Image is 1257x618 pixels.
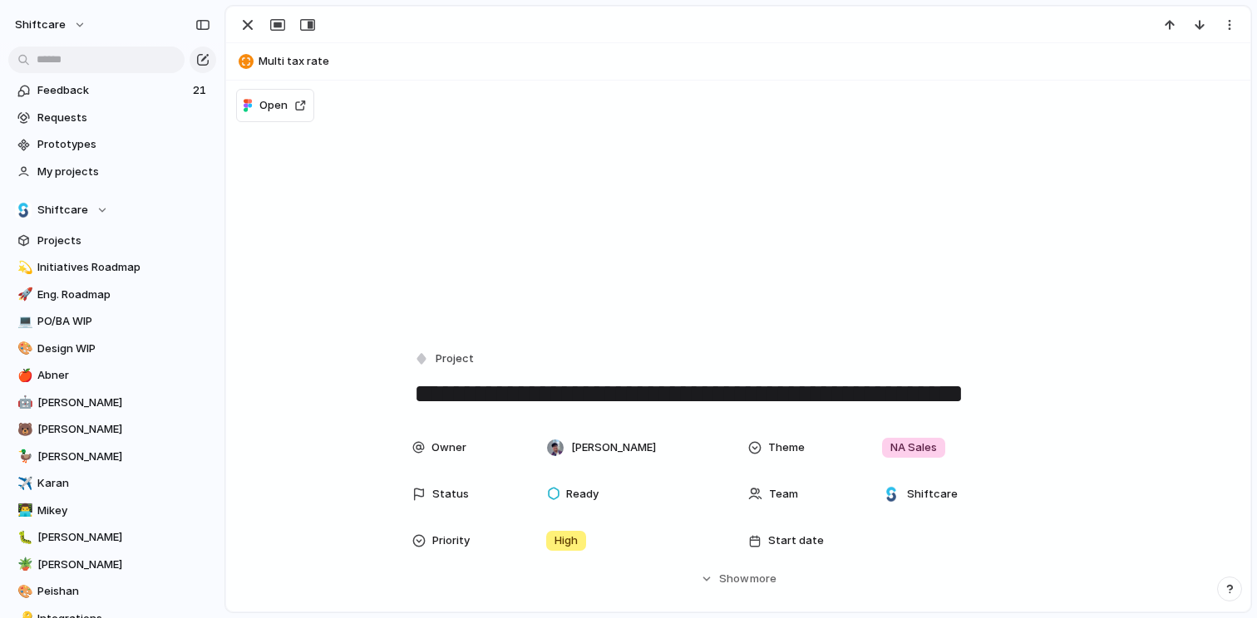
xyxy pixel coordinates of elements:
[37,202,88,218] span: Shiftcare
[8,132,216,157] a: Prototypes
[17,285,29,304] div: 🚀
[8,228,216,253] a: Projects
[8,471,216,496] a: ✈️Karan
[17,555,29,574] div: 🪴
[17,528,29,547] div: 🐛
[431,439,466,456] span: Owner
[571,439,656,456] span: [PERSON_NAME]
[412,564,1064,594] button: Showmore
[37,421,210,438] span: [PERSON_NAME]
[907,486,958,503] span: Shiftcare
[8,159,216,184] a: My projects
[17,312,29,331] div: 💻
[15,259,32,276] button: 💫
[37,341,210,357] span: Design WIP
[15,341,32,357] button: 🎨
[15,529,32,546] button: 🐛
[15,421,32,438] button: 🐻
[8,282,216,307] a: 🚀Eng. Roadmap
[750,571,776,587] span: more
[37,583,210,600] span: Peishan
[432,532,470,549] span: Priority
[436,351,474,367] span: Project
[8,417,216,442] a: 🐻[PERSON_NAME]
[17,501,29,520] div: 👨‍💻
[17,447,29,466] div: 🦆
[37,287,210,303] span: Eng. Roadmap
[259,97,288,114] span: Open
[15,313,32,330] button: 💻
[37,475,210,492] span: Karan
[8,390,216,415] a: 🤖[PERSON_NAME]
[193,82,209,99] span: 21
[37,557,210,573] span: [PERSON_NAME]
[17,393,29,412] div: 🤖
[769,486,798,503] span: Team
[555,532,578,549] span: High
[8,525,216,550] a: 🐛[PERSON_NAME]
[15,583,32,600] button: 🎨
[37,110,210,126] span: Requests
[37,136,210,153] span: Prototypes
[8,552,216,577] a: 🪴[PERSON_NAME]
[8,444,216,469] a: 🦆[PERSON_NAME]
[37,164,210,180] span: My projects
[17,420,29,439] div: 🐻
[8,309,216,334] a: 💻PO/BA WIP
[37,529,210,546] span: [PERSON_NAME]
[17,339,29,358] div: 🎨
[37,367,210,384] span: Abner
[15,503,32,519] button: 👨‍💻
[15,475,32,492] button: ✈️
[768,439,805,456] span: Theme
[8,336,216,361] a: 🎨Design WIP
[15,557,32,573] button: 🪴
[37,395,210,411] span: [PERSON_NAME]
[236,89,314,122] button: Open
[37,259,210,276] span: Initiatives Roadmap
[8,105,216,130] a: Requests
[15,395,32,411] button: 🤖
[37,82,188,99] span: Feedback
[37,233,210,249] span: Projects
[15,287,32,303] button: 🚀
[566,486,599,503] span: Ready
[8,255,216,280] a: 💫Initiatives Roadmap
[8,78,216,103] a: Feedback21
[17,258,29,277] div: 💫
[890,439,937,456] span: NA Sales
[8,198,216,223] button: Shiftcare
[768,532,824,549] span: Start date
[432,486,469,503] span: Status
[259,53,1243,70] span: Multi tax rate
[15,367,32,384] button: 🍎
[37,503,210,519] span: Mikey
[37,449,210,465] span: [PERSON_NAME]
[17,366,29,385] div: 🍎
[8,498,216,523] a: 👨‍💻Mikey
[8,363,216,388] a: 🍎Abner
[15,17,66,33] span: shiftcare
[15,449,32,465] button: 🦆
[234,48,1243,75] button: Multi tax rate
[17,474,29,493] div: ✈️
[37,313,210,330] span: PO/BA WIP
[411,347,479,371] button: Project
[7,12,95,38] button: shiftcare
[17,582,29,601] div: 🎨
[8,579,216,604] a: 🎨Peishan
[719,571,749,587] span: Show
